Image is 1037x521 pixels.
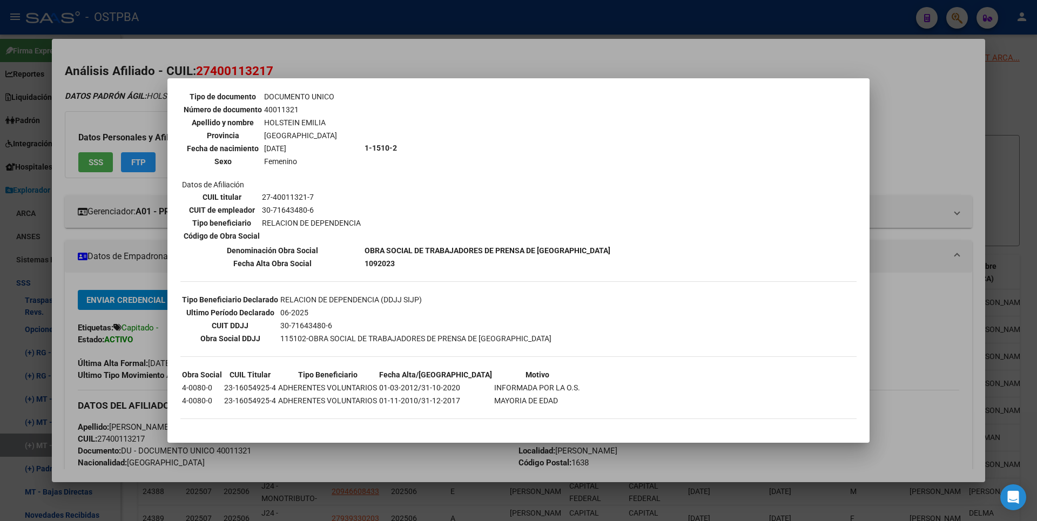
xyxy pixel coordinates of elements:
[183,217,260,229] th: Tipo beneficiario
[280,294,552,306] td: RELACION DE DEPENDENCIA (DDJJ SIJP)
[264,143,338,154] td: [DATE]
[181,52,363,243] td: Datos personales Datos de Afiliación
[183,204,260,216] th: CUIT de empleador
[181,369,223,381] th: Obra Social
[181,395,223,407] td: 4-0080-0
[261,204,361,216] td: 30-71643480-6
[181,245,363,256] th: Denominación Obra Social
[183,143,262,154] th: Fecha de nacimiento
[181,320,279,331] th: CUIT DDJJ
[183,117,262,128] th: Apellido y nombre
[365,246,610,255] b: OBRA SOCIAL DE TRABAJADORES DE PRENSA DE [GEOGRAPHIC_DATA]
[181,333,279,344] th: Obra Social DDJJ
[183,155,262,167] th: Sexo
[494,395,581,407] td: MAYORIA DE EDAD
[181,294,279,306] th: Tipo Beneficiario Declarado
[494,369,581,381] th: Motivo
[224,395,277,407] td: 23-16054925-4
[264,155,338,167] td: Femenino
[181,307,279,319] th: Ultimo Período Declarado
[183,130,262,141] th: Provincia
[365,259,395,268] b: 1092023
[365,144,397,152] b: 1-1510-2
[280,333,552,344] td: 115102-OBRA SOCIAL DE TRABAJADORES DE PRENSA DE [GEOGRAPHIC_DATA]
[278,395,378,407] td: ADHERENTES VOLUNTARIOS
[181,258,363,269] th: Fecha Alta Obra Social
[264,117,338,128] td: HOLSTEIN EMILIA
[183,91,262,103] th: Tipo de documento
[264,104,338,116] td: 40011321
[494,382,581,394] td: INFORMADA POR LA O.S.
[280,320,552,331] td: 30-71643480-6
[183,104,262,116] th: Número de documento
[183,230,260,242] th: Código de Obra Social
[264,91,338,103] td: DOCUMENTO UNICO
[1000,484,1026,510] div: Open Intercom Messenger
[379,369,493,381] th: Fecha Alta/[GEOGRAPHIC_DATA]
[261,217,361,229] td: RELACION DE DEPENDENCIA
[379,395,493,407] td: 01-11-2010/31-12-2017
[261,191,361,203] td: 27-40011321-7
[278,382,378,394] td: ADHERENTES VOLUNTARIOS
[280,307,552,319] td: 06-2025
[264,130,338,141] td: [GEOGRAPHIC_DATA]
[181,382,223,394] td: 4-0080-0
[183,191,260,203] th: CUIL titular
[224,369,277,381] th: CUIL Titular
[224,382,277,394] td: 23-16054925-4
[379,382,493,394] td: 01-03-2012/31-10-2020
[278,369,378,381] th: Tipo Beneficiario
